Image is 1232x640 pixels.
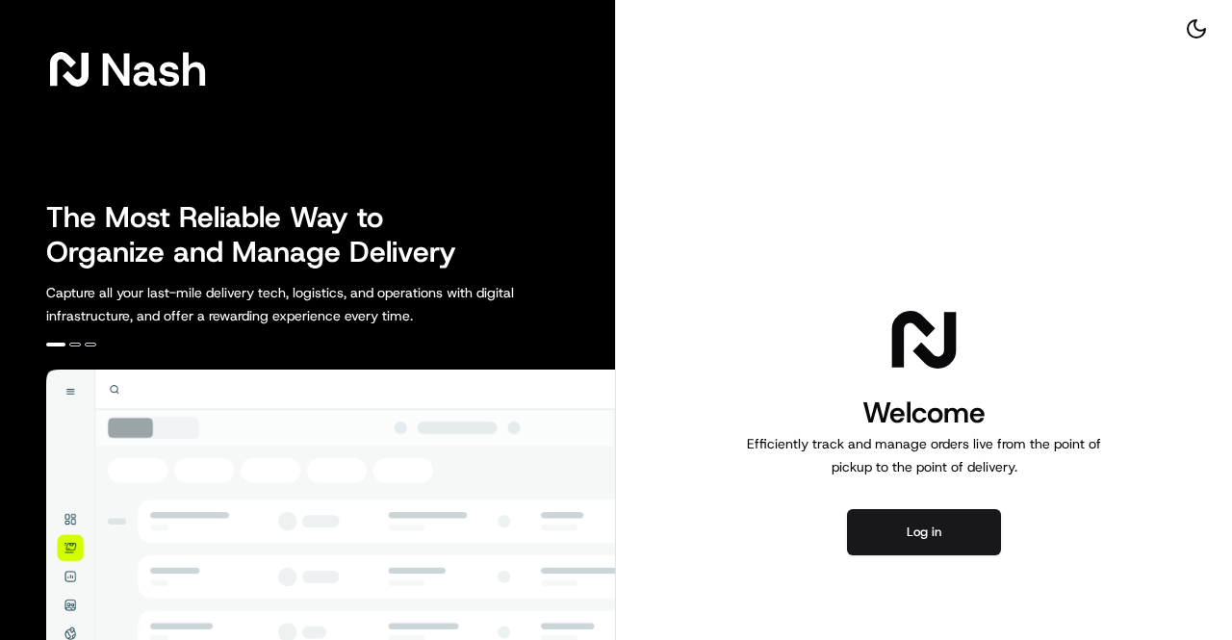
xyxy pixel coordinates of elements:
button: Log in [847,509,1001,555]
h1: Welcome [739,394,1109,432]
p: Capture all your last-mile delivery tech, logistics, and operations with digital infrastructure, ... [46,281,601,327]
span: Nash [100,50,207,89]
p: Efficiently track and manage orders live from the point of pickup to the point of delivery. [739,432,1109,478]
h2: The Most Reliable Way to Organize and Manage Delivery [46,200,477,269]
